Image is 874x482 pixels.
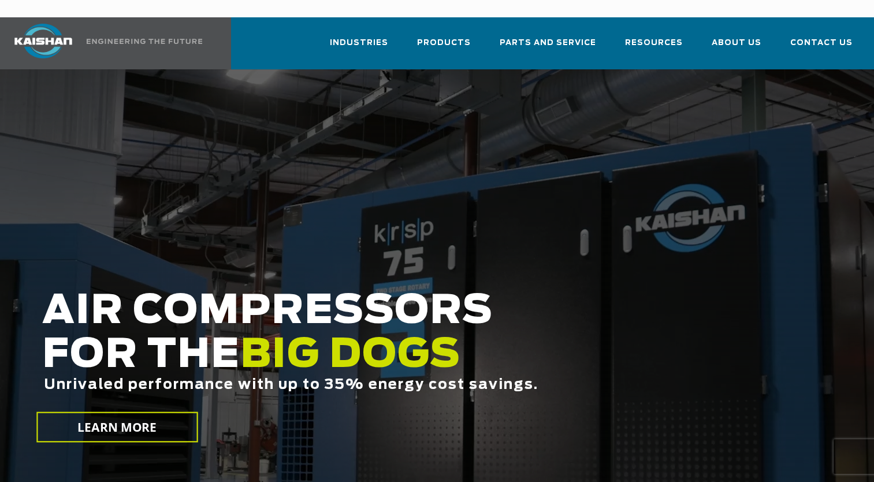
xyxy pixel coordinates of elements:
span: Industries [330,36,388,50]
a: Contact Us [790,28,853,67]
span: Resources [625,36,683,50]
a: Resources [625,28,683,67]
span: BIG DOGS [240,336,461,375]
a: Products [417,28,471,67]
span: LEARN MORE [77,419,157,436]
span: About Us [712,36,761,50]
span: Products [417,36,471,50]
a: Parts and Service [500,28,596,67]
span: Parts and Service [500,36,596,50]
a: Industries [330,28,388,67]
a: LEARN MORE [36,412,198,443]
h2: AIR COMPRESSORS FOR THE [42,290,698,429]
span: Contact Us [790,36,853,50]
a: About Us [712,28,761,67]
span: Unrivaled performance with up to 35% energy cost savings. [44,378,538,392]
img: Engineering the future [87,39,202,44]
